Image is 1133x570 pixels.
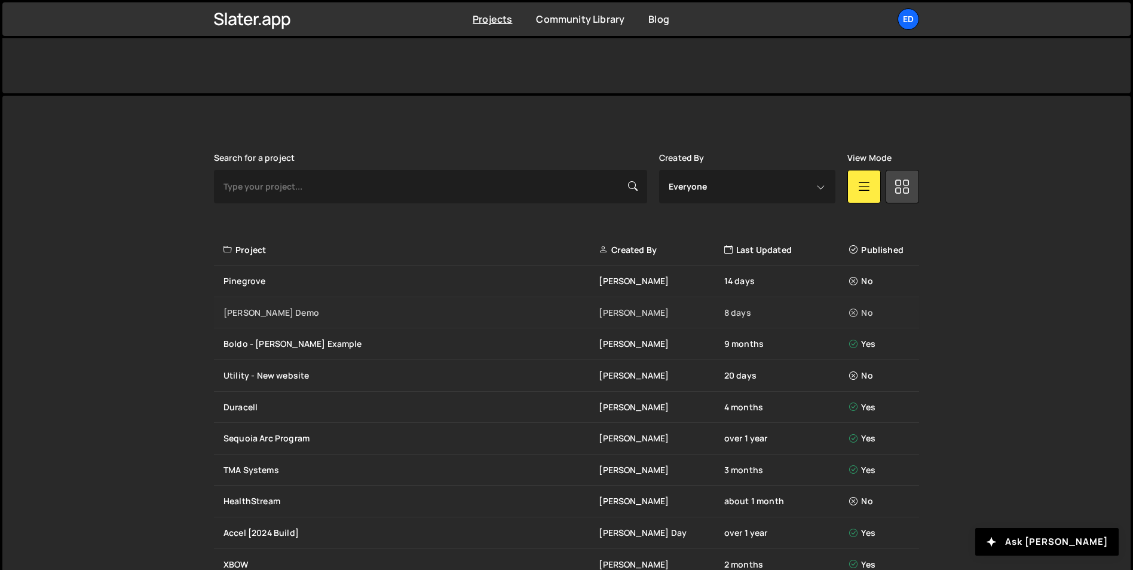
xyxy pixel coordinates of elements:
[849,432,912,444] div: Yes
[214,328,919,360] a: Boldo - [PERSON_NAME] Example [PERSON_NAME] 9 months Yes
[724,432,849,444] div: over 1 year
[849,275,912,287] div: No
[599,495,724,507] div: [PERSON_NAME]
[849,244,912,256] div: Published
[214,392,919,423] a: Duracell [PERSON_NAME] 4 months Yes
[223,244,599,256] div: Project
[223,495,599,507] div: HealthStream
[214,170,647,203] input: Type your project...
[599,370,724,382] div: [PERSON_NAME]
[214,486,919,517] a: HealthStream [PERSON_NAME] about 1 month No
[223,275,599,287] div: Pinegrove
[214,360,919,392] a: Utility - New website [PERSON_NAME] 20 days No
[724,370,849,382] div: 20 days
[724,275,849,287] div: 14 days
[214,297,919,329] a: [PERSON_NAME] Demo [PERSON_NAME] 8 days No
[849,464,912,476] div: Yes
[724,307,849,319] div: 8 days
[847,153,892,163] label: View Mode
[536,13,624,26] a: Community Library
[599,244,724,256] div: Created By
[975,528,1119,556] button: Ask [PERSON_NAME]
[223,527,599,539] div: Accel [2024 Build]
[724,401,849,413] div: 4 months
[223,401,599,413] div: Duracell
[214,517,919,549] a: Accel [2024 Build] [PERSON_NAME] Day over 1 year Yes
[599,464,724,476] div: [PERSON_NAME]
[849,527,912,539] div: Yes
[849,370,912,382] div: No
[599,275,724,287] div: [PERSON_NAME]
[223,370,599,382] div: Utility - New website
[724,464,849,476] div: 3 months
[724,338,849,350] div: 9 months
[849,401,912,413] div: Yes
[223,338,599,350] div: Boldo - [PERSON_NAME] Example
[724,244,849,256] div: Last Updated
[724,495,849,507] div: about 1 month
[473,13,512,26] a: Projects
[849,495,912,507] div: No
[214,455,919,486] a: TMA Systems [PERSON_NAME] 3 months Yes
[898,8,919,30] a: Ed
[223,464,599,476] div: TMA Systems
[599,527,724,539] div: [PERSON_NAME] Day
[659,153,705,163] label: Created By
[599,307,724,319] div: [PERSON_NAME]
[214,423,919,455] a: Sequoia Arc Program [PERSON_NAME] over 1 year Yes
[849,338,912,350] div: Yes
[849,307,912,319] div: No
[599,432,724,444] div: [PERSON_NAME]
[223,432,599,444] div: Sequoia Arc Program
[599,338,724,350] div: [PERSON_NAME]
[724,527,849,539] div: over 1 year
[214,153,295,163] label: Search for a project
[648,13,669,26] a: Blog
[214,266,919,297] a: Pinegrove [PERSON_NAME] 14 days No
[599,401,724,413] div: [PERSON_NAME]
[223,307,599,319] div: [PERSON_NAME] Demo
